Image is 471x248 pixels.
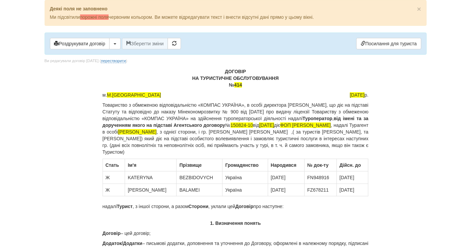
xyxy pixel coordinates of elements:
span: [PERSON_NAME] [118,129,157,135]
td: [PERSON_NAME] [125,184,177,196]
span: порожні поля [80,14,109,20]
p: Ми підсвітили червоним кольором. Ви можете відредагувати текст і внести відсутні дані прямо у цьо... [50,14,421,20]
span: [DATE] [350,92,365,98]
b: Договір [103,231,121,236]
td: FZ678211 [304,184,337,196]
span: 414 [234,82,242,88]
button: Роздрукувати договір [50,38,110,49]
td: Україна [223,184,268,196]
p: 1. Визначення понять [103,220,369,227]
button: Close [417,5,421,12]
a: Посилання для туриста [356,38,421,49]
span: ФОП [PERSON_NAME] [280,122,331,128]
td: [DATE] [337,184,368,196]
th: Громадянство [223,159,268,171]
td: BEZBIDOVYCH [177,171,223,184]
span: × [417,5,421,13]
th: Стать [103,159,125,171]
span: м. [103,92,161,98]
th: Ім'я [125,159,177,171]
b: Турист [117,204,132,209]
th: Дійсн. до [337,159,368,171]
th: Прiзвище [177,159,223,171]
td: FN948916 [304,171,337,184]
td: [DATE] [268,171,304,184]
td: Україна [223,171,268,184]
span: М.[GEOGRAPHIC_DATA] [107,92,161,98]
span: р. [350,92,369,98]
span: 150824-10 [231,122,253,128]
p: Товариство з обмеженою відповідальністю «КОМПАС УКРАЇНА», в особі директора [PERSON_NAME], що діє... [103,102,369,155]
b: Додаток/Додатки [103,241,142,246]
div: Ви редагували договір [DATE] ( ) [45,58,127,64]
b: Сторони [188,204,209,209]
b: Договір [235,204,253,209]
button: Зберегти зміни [122,38,168,49]
th: Народився [268,159,304,171]
p: ДОГОВІР НА ТУРИСТИЧНЕ ОБСЛУГОВУВАННЯ № [103,68,369,88]
b: Туроператор [303,116,333,121]
td: Ж [103,171,125,184]
a: перестворити [101,58,126,63]
td: KATERYNA [125,171,177,184]
span: [DATE] [259,122,274,128]
p: Деякі поля не заповнено [50,5,421,12]
td: Ж [103,184,125,196]
td: BALAMEI [177,184,223,196]
p: надалі , з іншої сторони, а разом , уклали цей про наступне: [103,203,369,210]
p: – цей договір; [103,230,369,237]
td: [DATE] [268,184,304,196]
th: № док-ту [304,159,337,171]
td: [DATE] [337,171,368,184]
